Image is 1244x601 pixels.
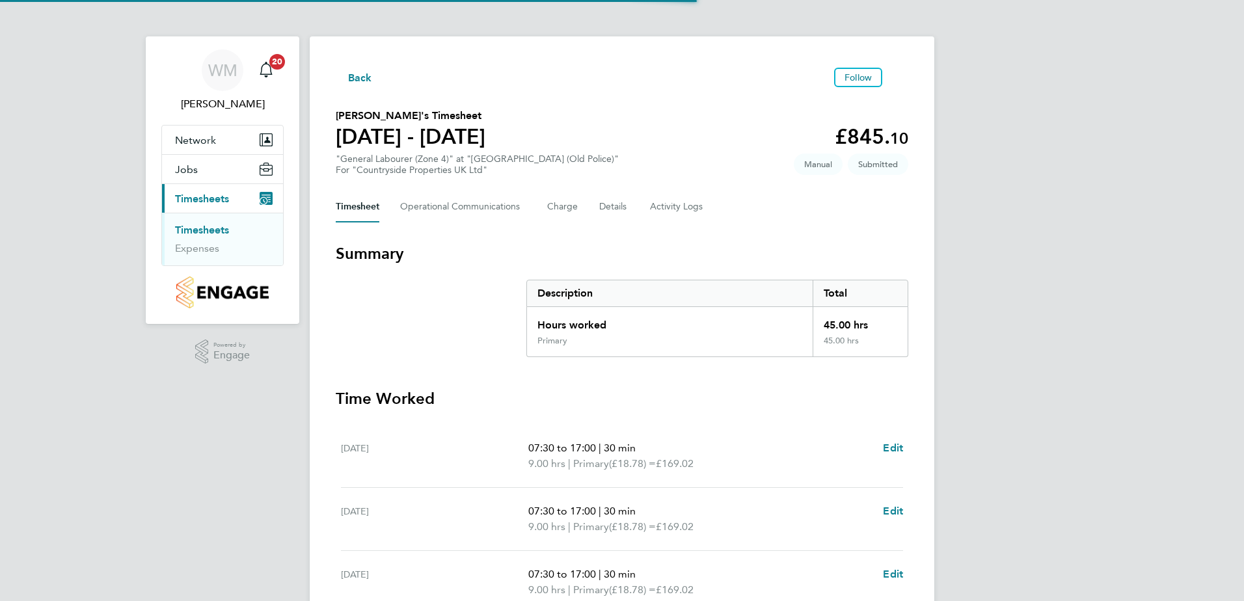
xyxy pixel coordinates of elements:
[883,442,903,454] span: Edit
[175,242,219,254] a: Expenses
[253,49,279,91] a: 20
[269,54,285,70] span: 20
[528,583,565,596] span: 9.00 hrs
[528,520,565,533] span: 9.00 hrs
[146,36,299,324] nav: Main navigation
[573,456,609,472] span: Primary
[609,520,656,533] span: (£18.78) =
[526,280,908,357] div: Summary
[599,442,601,454] span: |
[175,163,198,176] span: Jobs
[336,191,379,222] button: Timesheet
[883,503,903,519] a: Edit
[162,184,283,213] button: Timesheets
[883,505,903,517] span: Edit
[162,213,283,265] div: Timesheets
[604,505,636,517] span: 30 min
[604,442,636,454] span: 30 min
[573,519,609,535] span: Primary
[599,568,601,580] span: |
[175,134,216,146] span: Network
[835,124,908,149] app-decimal: £845.
[348,70,372,86] span: Back
[527,280,813,306] div: Description
[883,568,903,580] span: Edit
[650,191,705,222] button: Activity Logs
[341,503,528,535] div: [DATE]
[813,280,908,306] div: Total
[794,154,843,175] span: This timesheet was manually created.
[547,191,578,222] button: Charge
[609,457,656,470] span: (£18.78) =
[568,520,571,533] span: |
[213,340,250,351] span: Powered by
[336,154,619,176] div: "General Labourer (Zone 4)" at "[GEOGRAPHIC_DATA] (Old Police)"
[336,69,372,85] button: Back
[213,350,250,361] span: Engage
[883,440,903,456] a: Edit
[400,191,526,222] button: Operational Communications
[336,243,908,264] h3: Summary
[341,440,528,472] div: [DATE]
[813,307,908,336] div: 45.00 hrs
[656,457,694,470] span: £169.02
[336,388,908,409] h3: Time Worked
[609,583,656,596] span: (£18.78) =
[887,74,908,81] button: Timesheets Menu
[176,276,268,308] img: countryside-properties-logo-retina.png
[161,276,284,308] a: Go to home page
[528,568,596,580] span: 07:30 to 17:00
[656,583,694,596] span: £169.02
[568,457,571,470] span: |
[161,96,284,112] span: Will Mills
[599,505,601,517] span: |
[208,62,237,79] span: WM
[195,340,250,364] a: Powered byEngage
[527,307,813,336] div: Hours worked
[656,520,694,533] span: £169.02
[568,583,571,596] span: |
[175,224,229,236] a: Timesheets
[528,442,596,454] span: 07:30 to 17:00
[528,457,565,470] span: 9.00 hrs
[537,336,567,346] div: Primary
[599,191,629,222] button: Details
[162,155,283,183] button: Jobs
[161,49,284,112] a: WM[PERSON_NAME]
[834,68,882,87] button: Follow
[162,126,283,154] button: Network
[336,165,619,176] div: For "Countryside Properties UK Ltd"
[336,124,485,150] h1: [DATE] - [DATE]
[336,108,485,124] h2: [PERSON_NAME]'s Timesheet
[604,568,636,580] span: 30 min
[883,567,903,582] a: Edit
[813,336,908,356] div: 45.00 hrs
[573,582,609,598] span: Primary
[848,154,908,175] span: This timesheet is Submitted.
[175,193,229,205] span: Timesheets
[845,72,872,83] span: Follow
[341,567,528,598] div: [DATE]
[890,129,908,148] span: 10
[528,505,596,517] span: 07:30 to 17:00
